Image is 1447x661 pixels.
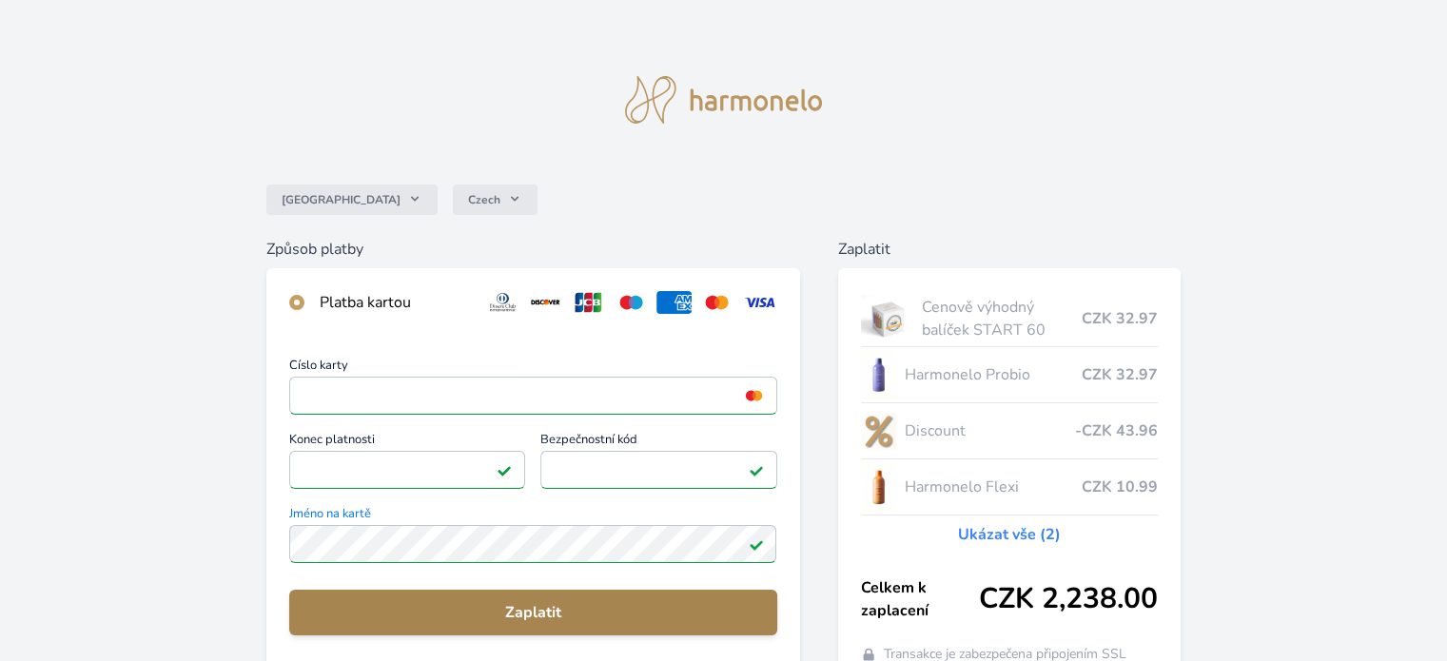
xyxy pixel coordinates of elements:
[861,351,897,399] img: CLEAN_PROBIO_se_stinem_x-lo.jpg
[485,291,520,314] img: diners.svg
[904,476,1081,498] span: Harmonelo Flexi
[614,291,649,314] img: maestro.svg
[904,419,1074,442] span: Discount
[289,590,776,635] button: Zaplatit
[979,582,1158,616] span: CZK 2,238.00
[571,291,606,314] img: jcb.svg
[282,192,401,207] span: [GEOGRAPHIC_DATA]
[838,238,1181,261] h6: Zaplatit
[904,363,1081,386] span: Harmonelo Probio
[742,291,777,314] img: visa.svg
[1082,476,1158,498] span: CZK 10.99
[922,296,1081,341] span: Cenově výhodný balíček START 60
[741,387,767,404] img: mc
[266,238,799,261] h6: Způsob platby
[625,76,823,124] img: logo.svg
[453,185,538,215] button: Czech
[749,462,764,477] img: Platné pole
[298,457,517,483] iframe: Iframe pro datum vypršení platnosti
[861,407,897,455] img: discount-lo.png
[656,291,692,314] img: amex.svg
[1082,307,1158,330] span: CZK 32.97
[861,463,897,511] img: CLEAN_FLEXI_se_stinem_x-hi_(1)-lo.jpg
[1082,363,1158,386] span: CZK 32.97
[497,462,512,477] img: Platné pole
[320,291,470,314] div: Platba kartou
[289,525,776,563] input: Jméno na kartěPlatné pole
[289,508,776,525] span: Jméno na kartě
[289,434,525,451] span: Konec platnosti
[540,434,776,451] span: Bezpečnostní kód
[266,185,438,215] button: [GEOGRAPHIC_DATA]
[861,576,979,622] span: Celkem k zaplacení
[304,601,761,624] span: Zaplatit
[298,382,768,409] iframe: Iframe pro číslo karty
[699,291,734,314] img: mc.svg
[749,536,764,552] img: Platné pole
[549,457,768,483] iframe: Iframe pro bezpečnostní kód
[861,295,915,342] img: start.jpg
[1075,419,1158,442] span: -CZK 43.96
[528,291,563,314] img: discover.svg
[289,360,776,377] span: Číslo karty
[958,523,1061,546] a: Ukázat vše (2)
[468,192,500,207] span: Czech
